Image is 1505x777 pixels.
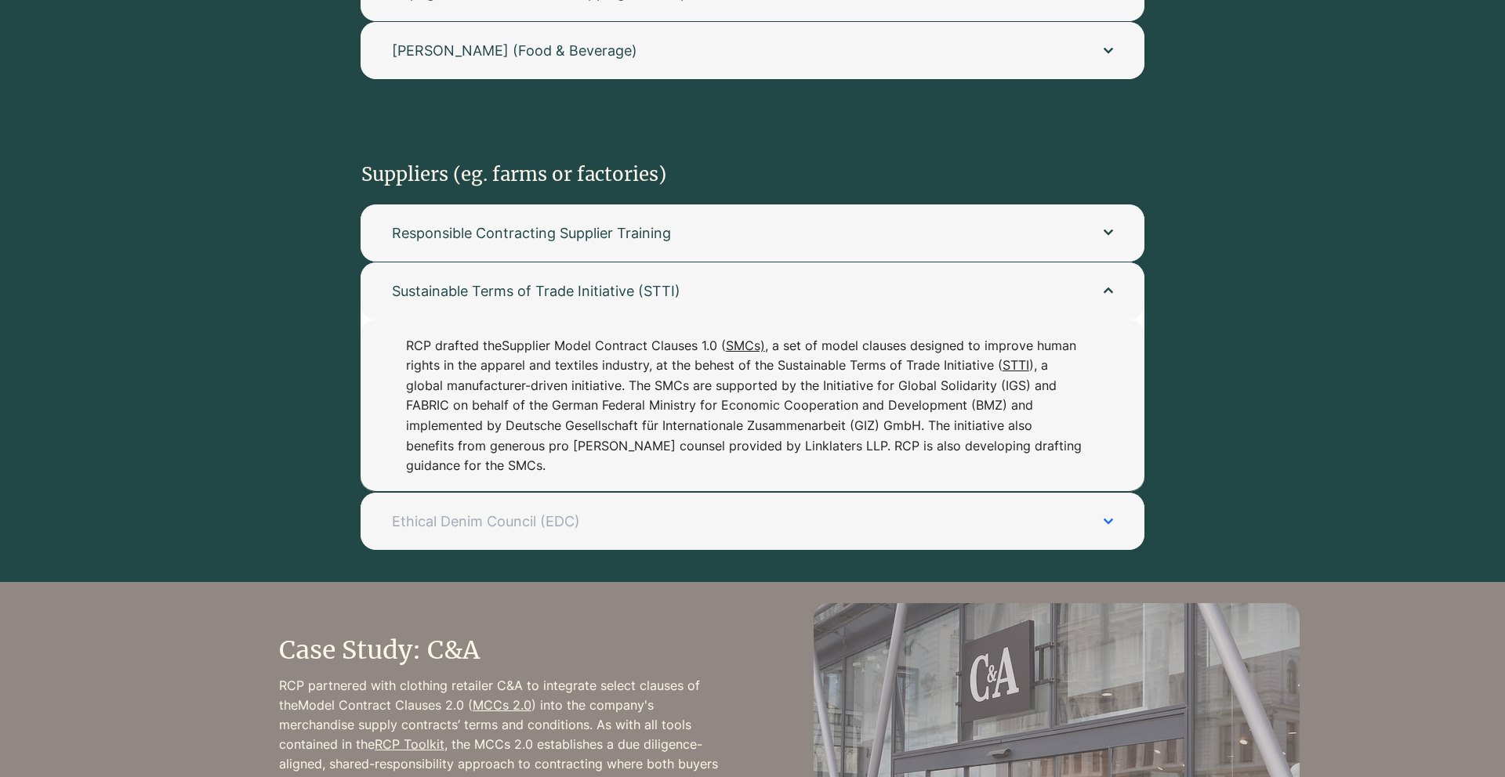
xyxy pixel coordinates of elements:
button: Sustainable Terms of Trade Initiative (STTI) [361,262,1144,320]
a: SMCs) [726,338,765,353]
span: [PERSON_NAME] (Food & Beverage) [392,41,1072,60]
a: RCP Toolkit [375,736,444,752]
a: Supplier Model Contract Clauses 1.0 ( [502,338,726,353]
a: Model Contract Clauses 2.0 ( [298,697,473,713]
button: [PERSON_NAME] (Food & Beverage) [361,22,1144,79]
a: MCCs 2.0 [473,697,531,713]
a: STTI [1003,357,1029,373]
button: Ethical Denim Council (EDC) [361,493,1144,550]
button: Responsible Contracting Supplier Training [361,204,1144,262]
span: Case Study: C&A [279,634,480,666]
h2: Suppliers (eg. farms or factories) [361,161,829,188]
span: Ethical Denim Council (EDC) [392,511,1072,531]
span: Sustainable Terms of Trade Initiative (STTI) [392,281,1072,301]
p: RCP drafted the , a set of model clauses designed to improve human rights in the apparel and text... [406,336,1083,476]
span: Responsible Contracting Supplier Training [392,223,1072,243]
